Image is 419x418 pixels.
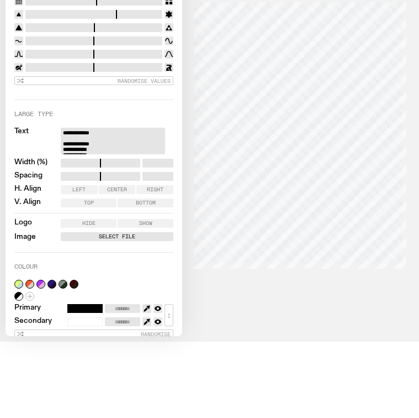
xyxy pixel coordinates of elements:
label: Primary [14,304,41,313]
label: Select File [63,232,171,241]
label: Spacing [14,172,43,181]
label: Secondary [14,317,52,326]
label: Logo [14,219,32,228]
span: Show [139,221,152,226]
label: Image [14,233,36,241]
button: Randomise [14,330,173,338]
span: Center [107,187,127,192]
span: Right [147,187,163,192]
label: H. Align [14,185,41,194]
button: Randomise Values [14,76,173,85]
span: Left [72,187,86,192]
span: Bottom [136,200,156,206]
button: ↕ [165,304,173,326]
label: V. Align [14,198,41,207]
span: Randomise Values [118,78,171,84]
span: Hide [82,221,96,226]
span: Randomise [141,331,171,337]
label: Width (%) [14,159,47,168]
span: Top [84,200,94,206]
label: Colour [14,264,38,270]
label: Text [14,128,29,154]
label: Large Type [14,111,53,117]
